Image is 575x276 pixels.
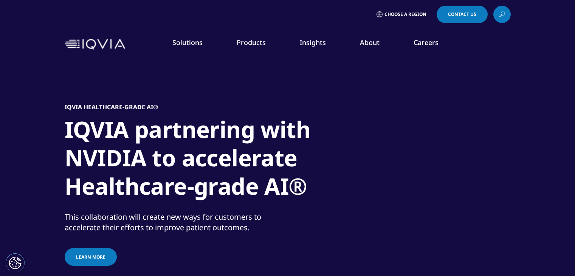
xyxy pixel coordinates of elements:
a: About [360,38,380,47]
img: IQVIA Healthcare Information Technology and Pharma Clinical Research Company [65,39,125,50]
a: Learn more [65,248,117,266]
span: Choose a Region [384,11,426,17]
a: Careers [414,38,439,47]
span: Learn more [76,254,105,260]
nav: Primary [128,26,511,62]
div: This collaboration will create new ways for customers to accelerate their efforts to improve pati... [65,212,286,233]
button: Cookie Settings [6,253,25,272]
a: Contact Us [437,6,488,23]
a: Insights [300,38,326,47]
h1: IQVIA partnering with NVIDIA to accelerate Healthcare-grade AI® [65,115,348,205]
h5: IQVIA Healthcare-grade AI® [65,103,158,111]
a: Products [237,38,266,47]
a: Solutions [172,38,203,47]
span: Contact Us [448,12,476,17]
